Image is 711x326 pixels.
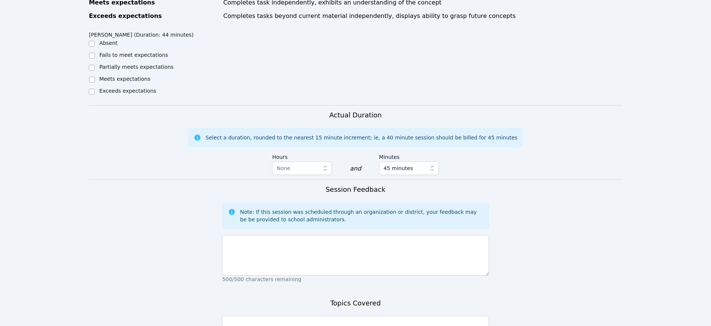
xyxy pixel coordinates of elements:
label: Hours [272,150,332,162]
label: Partially meets expectations [99,64,174,70]
button: 45 minutes [379,162,439,175]
div: Exceeds expectations [89,12,219,21]
div: Note: If this session was scheduled through an organization or district, your feedback may be be ... [240,208,483,223]
span: None [277,165,290,171]
p: 500/500 characters remaining [222,276,489,283]
label: Minutes [379,150,439,162]
div: Completes tasks beyond current material independently, displays ability to grasp future concepts [223,12,622,21]
h3: Topics Covered [330,298,381,308]
h3: Actual Duration [329,110,381,120]
label: Meets expectations [99,76,150,82]
span: 45 minutes [384,164,413,173]
label: Absent [99,40,118,46]
h3: Session Feedback [325,184,385,195]
div: and [350,164,361,173]
label: Fails to meet expectations [99,52,168,58]
button: None [272,162,332,175]
legend: [PERSON_NAME] (Duration: 44 minutes) [89,28,194,39]
div: Select a duration, rounded to the nearest 15 minute increment; ie, a 40 minute session should be ... [206,134,517,141]
label: Exceeds expectations [99,88,156,94]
